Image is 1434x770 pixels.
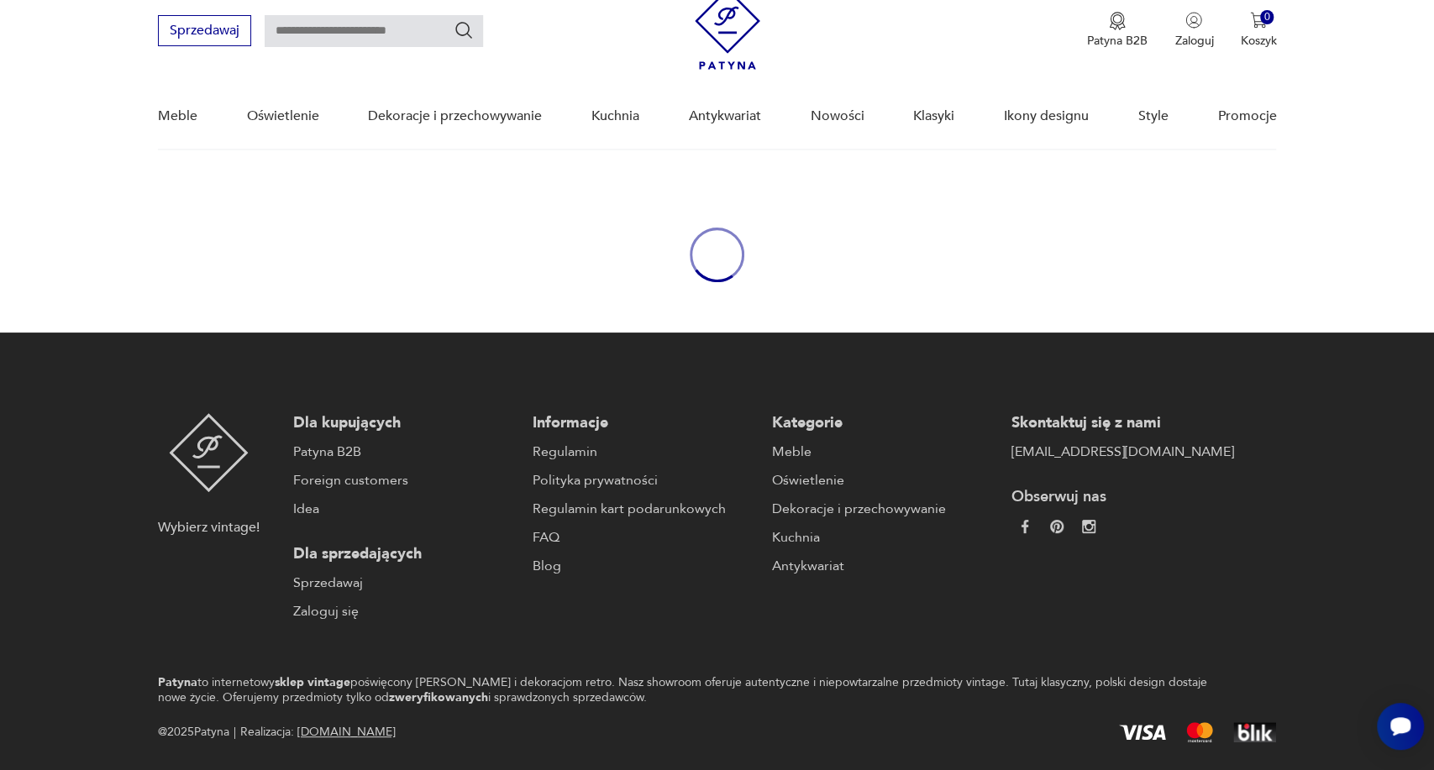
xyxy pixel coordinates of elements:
a: Antykwariat [689,84,761,149]
a: Oświetlenie [246,84,318,149]
a: Dekoracje i przechowywanie [772,499,995,519]
img: Visa [1119,725,1166,740]
button: Zaloguj [1174,12,1213,49]
img: Ikonka użytkownika [1185,12,1202,29]
a: Ikony designu [1004,84,1089,149]
img: 37d27d81a828e637adc9f9cb2e3d3a8a.webp [1050,520,1064,533]
a: Dekoracje i przechowywanie [368,84,542,149]
a: Regulamin kart podarunkowych [533,499,755,519]
div: 0 [1260,10,1274,24]
a: Polityka prywatności [533,470,755,490]
a: Blog [533,556,755,576]
strong: sklep vintage [275,674,350,690]
a: Meble [772,442,995,462]
div: | [234,722,236,742]
a: Foreign customers [293,470,516,490]
button: Patyna B2B [1087,12,1148,49]
span: Realizacja: [240,722,396,742]
p: Kategorie [772,413,995,433]
p: Dla kupujących [293,413,516,433]
span: @ 2025 Patyna [158,722,229,742]
button: Sprzedawaj [158,15,251,46]
a: Antykwariat [772,556,995,576]
img: Ikona medalu [1109,12,1126,30]
a: [EMAIL_ADDRESS][DOMAIN_NAME] [1011,442,1234,462]
p: Obserwuj nas [1011,487,1234,507]
p: Koszyk [1240,33,1276,49]
button: Szukaj [454,20,474,40]
a: Nowości [810,84,864,149]
p: to internetowy poświęcony [PERSON_NAME] i dekoracjom retro. Nasz showroom oferuje autentyczne i n... [158,675,1217,705]
a: [DOMAIN_NAME] [297,724,396,740]
a: FAQ [533,527,755,547]
a: Kuchnia [591,84,639,149]
strong: zweryfikowanych [389,689,488,705]
img: Ikona koszyka [1250,12,1267,29]
p: Skontaktuj się z nami [1011,413,1234,433]
img: Mastercard [1186,722,1213,742]
a: Sprzedawaj [158,26,251,38]
a: Kuchnia [772,527,995,547]
a: Zaloguj się [293,601,516,621]
button: 0Koszyk [1240,12,1276,49]
a: Promocje [1217,84,1276,149]
a: Sprzedawaj [293,573,516,593]
a: Klasyki [913,84,954,149]
a: Meble [158,84,197,149]
strong: Patyna [158,674,197,690]
img: BLIK [1233,722,1276,742]
a: Regulamin [533,442,755,462]
img: da9060093f698e4c3cedc1453eec5031.webp [1018,520,1032,533]
a: Ikona medaluPatyna B2B [1087,12,1148,49]
p: Informacje [533,413,755,433]
p: Dla sprzedających [293,544,516,564]
img: c2fd9cf7f39615d9d6839a72ae8e59e5.webp [1082,520,1095,533]
img: Patyna - sklep z meblami i dekoracjami vintage [169,413,249,492]
iframe: Smartsupp widget button [1377,703,1424,750]
a: Patyna B2B [293,442,516,462]
a: Oświetlenie [772,470,995,490]
a: Idea [293,499,516,519]
p: Wybierz vintage! [158,517,260,537]
p: Patyna B2B [1087,33,1148,49]
p: Zaloguj [1174,33,1213,49]
a: Style [1138,84,1169,149]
